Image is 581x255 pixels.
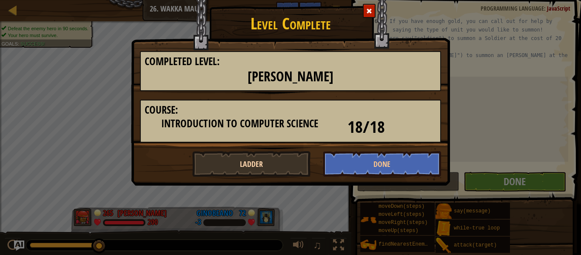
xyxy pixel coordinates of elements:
[192,151,310,177] button: Ladder
[323,151,441,177] button: Done
[145,118,335,129] h3: Introduction to Computer Science
[347,115,385,138] span: 18/18
[145,69,436,84] h2: [PERSON_NAME]
[145,56,436,67] h3: Completed Level:
[131,10,450,32] h1: Level Complete
[145,104,436,116] h3: Course:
